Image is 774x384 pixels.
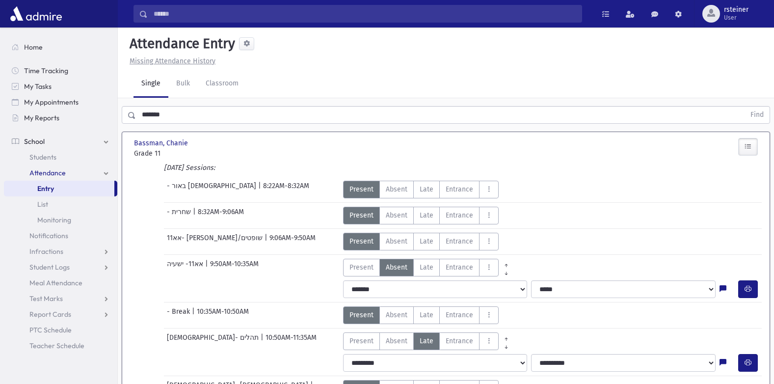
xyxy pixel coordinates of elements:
div: AttTypes [343,233,499,250]
span: Absent [386,236,407,247]
a: Missing Attendance History [126,57,215,65]
u: Missing Attendance History [130,57,215,65]
span: Late [420,336,433,346]
span: - באור [DEMOGRAPHIC_DATA] [167,181,258,198]
a: Teacher Schedule [4,338,117,354]
span: Present [349,236,374,247]
span: | [205,259,210,276]
span: | [261,332,266,350]
a: PTC Schedule [4,322,117,338]
span: Time Tracking [24,66,68,75]
span: Present [349,262,374,273]
span: Student Logs [29,263,70,272]
span: Absent [386,262,407,273]
span: Absent [386,336,407,346]
span: Present [349,310,374,320]
span: - Break [167,306,192,324]
a: Report Cards [4,306,117,322]
i: [DATE] Sessions: [164,164,215,172]
span: Test Marks [29,294,63,303]
span: Present [349,184,374,194]
span: 9:06AM-9:50AM [269,233,316,250]
span: Late [420,262,433,273]
span: אא11- ישעיה [167,259,205,276]
span: Absent [386,310,407,320]
span: Late [420,310,433,320]
span: Entrance [446,184,473,194]
a: Classroom [198,70,246,98]
a: Student Logs [4,259,117,275]
span: 9:50AM-10:35AM [210,259,259,276]
span: [DEMOGRAPHIC_DATA]- תהלים [167,332,261,350]
button: Find [745,107,770,123]
span: Report Cards [29,310,71,319]
a: Bulk [168,70,198,98]
span: 10:35AM-10:50AM [197,306,249,324]
a: School [4,134,117,149]
span: My Appointments [24,98,79,107]
span: 8:22AM-8:32AM [263,181,309,198]
span: School [24,137,45,146]
span: Attendance [29,168,66,177]
span: PTC Schedule [29,326,72,334]
a: Attendance [4,165,117,181]
span: List [37,200,48,209]
span: User [724,14,748,22]
span: Entrance [446,310,473,320]
div: AttTypes [343,259,514,276]
a: List [4,196,117,212]
span: 8:32AM-9:06AM [198,207,244,224]
span: Present [349,210,374,220]
a: Home [4,39,117,55]
input: Search [148,5,582,23]
span: 10:50AM-11:35AM [266,332,317,350]
span: My Tasks [24,82,52,91]
span: Notifications [29,231,68,240]
span: Meal Attendance [29,278,82,287]
span: Late [420,236,433,247]
div: AttTypes [343,332,514,350]
span: אא11- [PERSON_NAME]/שופטים [167,233,265,250]
div: AttTypes [343,207,499,224]
span: rsteiner [724,6,748,14]
span: Home [24,43,43,52]
span: Monitoring [37,216,71,224]
span: Bassman, Chanie [134,138,190,148]
span: Entrance [446,210,473,220]
img: AdmirePro [8,4,64,24]
span: | [192,306,197,324]
a: Time Tracking [4,63,117,79]
span: - שחרית [167,207,193,224]
span: My Reports [24,113,59,122]
a: Meal Attendance [4,275,117,291]
span: Late [420,210,433,220]
span: Entry [37,184,54,193]
span: | [265,233,269,250]
h5: Attendance Entry [126,35,235,52]
div: AttTypes [343,181,499,198]
span: Students [29,153,56,162]
span: Present [349,336,374,346]
a: Monitoring [4,212,117,228]
span: | [193,207,198,224]
a: My Reports [4,110,117,126]
a: Infractions [4,244,117,259]
span: Teacher Schedule [29,341,84,350]
a: My Appointments [4,94,117,110]
span: Infractions [29,247,63,256]
span: Entrance [446,336,473,346]
a: Single [133,70,168,98]
span: Absent [386,210,407,220]
a: Test Marks [4,291,117,306]
span: Grade 11 [134,148,230,159]
a: Students [4,149,117,165]
span: | [258,181,263,198]
a: Notifications [4,228,117,244]
a: My Tasks [4,79,117,94]
div: AttTypes [343,306,499,324]
span: Entrance [446,236,473,247]
span: Late [420,184,433,194]
a: Entry [4,181,114,196]
span: Entrance [446,262,473,273]
span: Absent [386,184,407,194]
